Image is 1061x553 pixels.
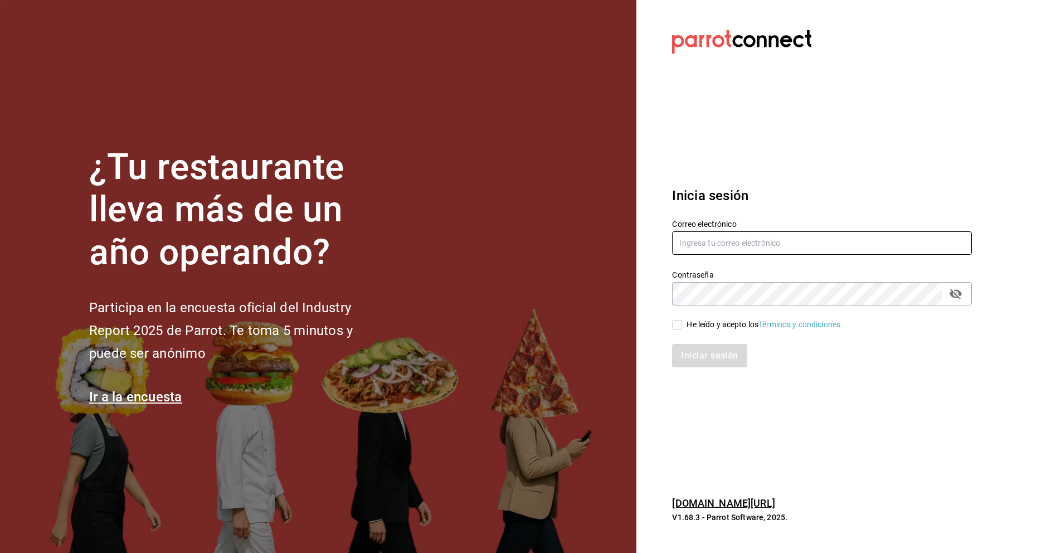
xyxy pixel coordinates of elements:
[672,231,972,255] input: Ingresa tu correo electrónico
[672,186,972,206] h3: Inicia sesión
[687,319,843,331] div: He leído y acepto los
[758,320,843,329] a: Términos y condiciones.
[89,146,390,274] h1: ¿Tu restaurante lleva más de un año operando?
[672,497,775,509] a: [DOMAIN_NAME][URL]
[672,512,972,523] p: V1.68.3 - Parrot Software, 2025.
[89,389,182,405] a: Ir a la encuesta
[946,284,965,303] button: passwordField
[672,270,972,278] label: Contraseña
[672,220,972,227] label: Correo electrónico
[89,297,390,365] h2: Participa en la encuesta oficial del Industry Report 2025 de Parrot. Te toma 5 minutos y puede se...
